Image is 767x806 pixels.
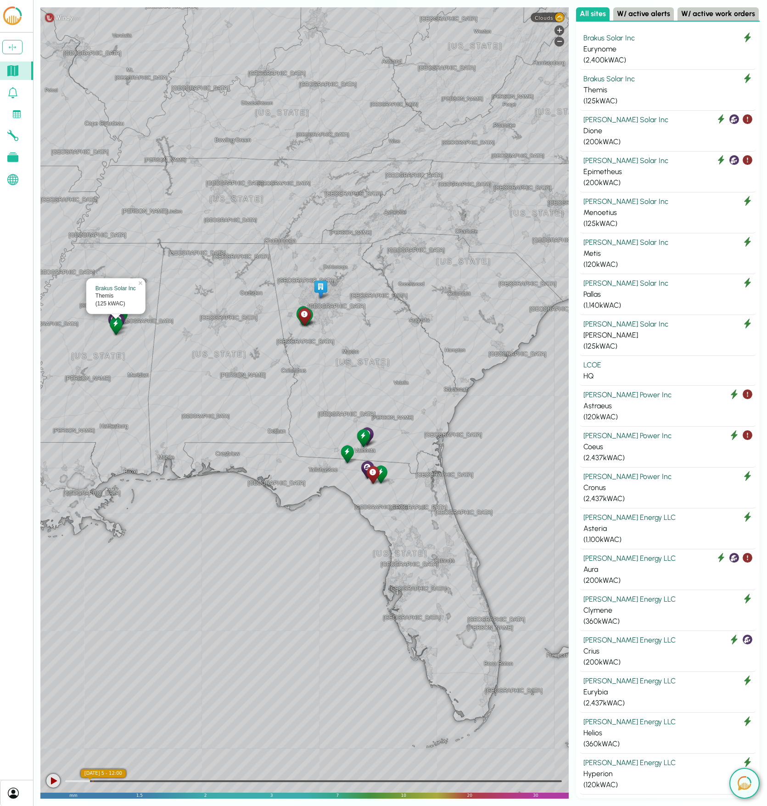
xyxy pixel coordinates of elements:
[583,319,752,330] div: [PERSON_NAME] Solar Inc
[583,44,752,55] div: Eurynome
[583,114,752,125] div: [PERSON_NAME] Solar Inc
[583,657,752,668] div: ( 200 kWAC)
[583,687,752,698] div: Eurybia
[583,768,752,779] div: Hyperion
[583,360,752,371] div: LCOE
[297,306,313,327] div: Coeus
[583,73,752,85] div: Brakus Solar Inc
[580,754,756,795] button: [PERSON_NAME] Energy LLC Hyperion (120kWAC)
[295,304,311,325] div: Theia
[580,29,756,70] button: Brakus Solar Inc Eurynome (2,400kWAC)
[113,306,129,327] div: Hyperion
[137,278,146,284] a: ×
[583,779,752,790] div: ( 120 kWAC)
[576,7,610,21] button: All sites
[580,427,756,468] button: [PERSON_NAME] Power Inc Coeus (2,437kWAC)
[108,316,124,336] div: Themis
[576,7,760,22] div: Select site list category
[580,356,756,386] button: LCOE HQ
[583,534,752,545] div: ( 1,100 kWAC)
[580,315,756,356] button: [PERSON_NAME] Solar Inc [PERSON_NAME] (125kWAC)
[295,306,311,327] div: Asteria
[339,444,355,464] div: Cronus
[580,386,756,427] button: [PERSON_NAME] Power Inc Astraeus (120kWAC)
[583,493,752,504] div: ( 2,437 kWAC)
[1,6,23,27] img: LCOE.ai
[580,508,756,549] button: [PERSON_NAME] Energy LLC Asteria (1,100kWAC)
[81,769,126,778] div: local time
[583,400,752,411] div: Astraeus
[583,207,752,218] div: Menoetius
[583,177,752,188] div: ( 200 kWAC)
[580,274,756,315] button: [PERSON_NAME] Solar Inc Pallas (1,140kWAC)
[583,166,752,177] div: Epimetheus
[580,672,756,713] button: [PERSON_NAME] Energy LLC Eurybia (2,437kWAC)
[583,698,752,709] div: ( 2,437 kWAC)
[583,237,752,248] div: [PERSON_NAME] Solar Inc
[583,136,752,147] div: ( 200 kWAC)
[583,155,752,166] div: [PERSON_NAME] Solar Inc
[583,564,752,575] div: Aura
[583,125,752,136] div: Dione
[583,289,752,300] div: Pallas
[106,311,123,332] div: Dione
[583,523,752,534] div: Asteria
[95,284,136,292] div: Brakus Solar Inc
[580,192,756,233] button: [PERSON_NAME] Solar Inc Menoetius (125kWAC)
[583,341,752,352] div: ( 125 kWAC)
[580,549,756,590] button: [PERSON_NAME] Energy LLC Aura (200kWAC)
[583,594,752,605] div: [PERSON_NAME] Energy LLC
[110,311,126,332] div: Epimetheus
[95,292,136,300] div: Themis
[355,428,371,448] div: Styx
[580,152,756,192] button: [PERSON_NAME] Solar Inc Epimetheus (200kWAC)
[738,776,751,790] img: open chat
[359,459,375,480] div: Crius
[583,248,752,259] div: Metis
[580,233,756,274] button: [PERSON_NAME] Solar Inc Metis (120kWAC)
[677,7,759,21] button: W/ active work orders
[583,646,752,657] div: Crius
[583,605,752,616] div: Clymene
[580,111,756,152] button: [PERSON_NAME] Solar Inc Dione (200kWAC)
[583,676,752,687] div: [PERSON_NAME] Energy LLC
[583,757,752,768] div: [PERSON_NAME] Energy LLC
[583,635,752,646] div: [PERSON_NAME] Energy LLC
[95,300,136,308] div: (125 kWAC)
[583,259,752,270] div: ( 120 kWAC)
[580,713,756,754] button: [PERSON_NAME] Energy LLC Helios (360kWAC)
[580,590,756,631] button: [PERSON_NAME] Energy LLC Clymene (360kWAC)
[583,278,752,289] div: [PERSON_NAME] Solar Inc
[583,727,752,738] div: Helios
[583,512,752,523] div: [PERSON_NAME] Energy LLC
[583,553,752,564] div: [PERSON_NAME] Energy LLC
[583,218,752,229] div: ( 125 kWAC)
[583,452,752,463] div: ( 2,437 kWAC)
[583,616,752,627] div: ( 360 kWAC)
[580,468,756,508] button: [PERSON_NAME] Power Inc Cronus (2,437kWAC)
[583,330,752,341] div: [PERSON_NAME]
[613,7,674,21] button: W/ active alerts
[583,33,752,44] div: Brakus Solar Inc
[583,371,752,382] div: HQ
[583,471,752,482] div: [PERSON_NAME] Power Inc
[583,738,752,750] div: ( 360 kWAC)
[313,279,329,299] div: HQ
[583,716,752,727] div: [PERSON_NAME] Energy LLC
[81,769,126,778] div: [DATE] 5 - 12:00
[583,430,752,441] div: [PERSON_NAME] Power Inc
[580,631,756,672] button: [PERSON_NAME] Energy LLC Crius (200kWAC)
[583,575,752,586] div: ( 200 kWAC)
[583,441,752,452] div: Coeus
[583,96,752,107] div: ( 125 kWAC)
[580,70,756,111] button: Brakus Solar Inc Themis (125kWAC)
[554,25,564,35] div: Zoom in
[554,37,564,46] div: Zoom out
[373,464,389,485] div: Rhea
[359,426,375,446] div: Aura
[583,389,752,400] div: [PERSON_NAME] Power Inc
[298,306,314,327] div: Pallas
[365,464,381,485] div: Astraeus
[583,196,752,207] div: [PERSON_NAME] Solar Inc
[583,55,752,66] div: ( 2,400 kWAC)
